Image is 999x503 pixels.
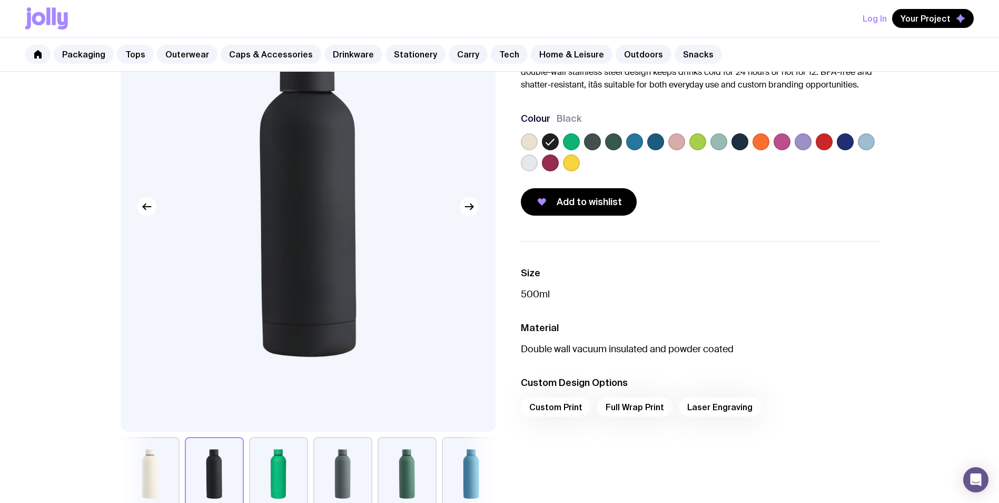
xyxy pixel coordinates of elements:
[521,288,879,301] p: 500ml
[521,322,879,334] h3: Material
[521,112,550,125] h3: Colour
[521,53,879,91] p: The Jasper 500ml Bottle combines practicality with a sleek, soft-touch rubber finish. Its double-...
[324,45,382,64] a: Drinkware
[892,9,974,28] button: Your Project
[521,188,637,216] button: Add to wishlist
[557,196,622,208] span: Add to wishlist
[531,45,612,64] a: Home & Leisure
[449,45,488,64] a: Carry
[675,45,722,64] a: Snacks
[117,45,154,64] a: Tops
[385,45,446,64] a: Stationery
[963,467,988,492] div: Open Intercom Messenger
[521,376,879,389] h3: Custom Design Options
[521,267,879,279] h3: Size
[221,45,321,64] a: Caps & Accessories
[863,9,887,28] button: Log In
[521,343,879,355] p: Double wall vacuum insulated and powder coated
[157,45,217,64] a: Outerwear
[557,112,582,125] span: Black
[616,45,671,64] a: Outdoors
[901,13,951,24] span: Your Project
[491,45,528,64] a: Tech
[54,45,114,64] a: Packaging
